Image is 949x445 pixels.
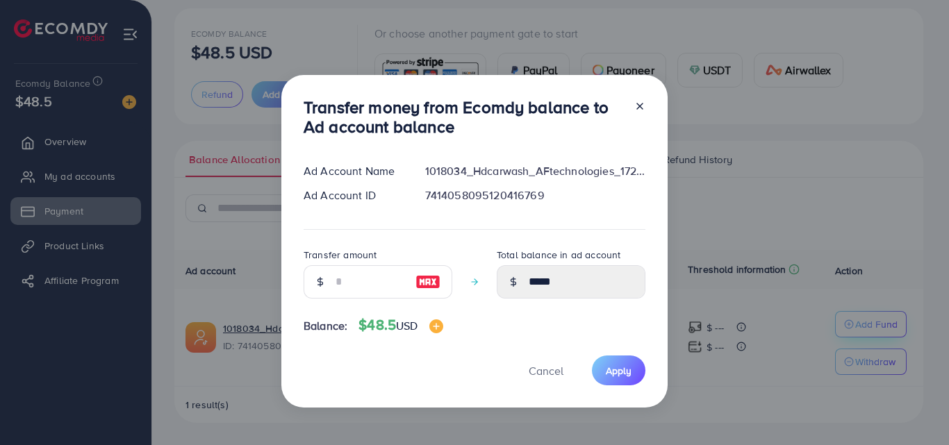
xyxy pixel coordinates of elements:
[497,248,620,262] label: Total balance in ad account
[292,163,414,179] div: Ad Account Name
[511,355,581,385] button: Cancel
[304,318,347,334] span: Balance:
[414,187,657,203] div: 7414058095120416769
[304,97,623,137] h3: Transfer money from Ecomdy balance to Ad account balance
[414,163,657,179] div: 1018034_Hdcarwash_AFtechnologies_1726219925093
[890,383,939,435] iframe: Chat
[292,187,414,203] div: Ad Account ID
[415,274,440,290] img: image
[606,364,632,378] span: Apply
[429,319,443,333] img: image
[304,248,377,262] label: Transfer amount
[529,363,563,378] span: Cancel
[358,317,443,334] h4: $48.5
[592,355,645,385] button: Apply
[396,318,418,333] span: USD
